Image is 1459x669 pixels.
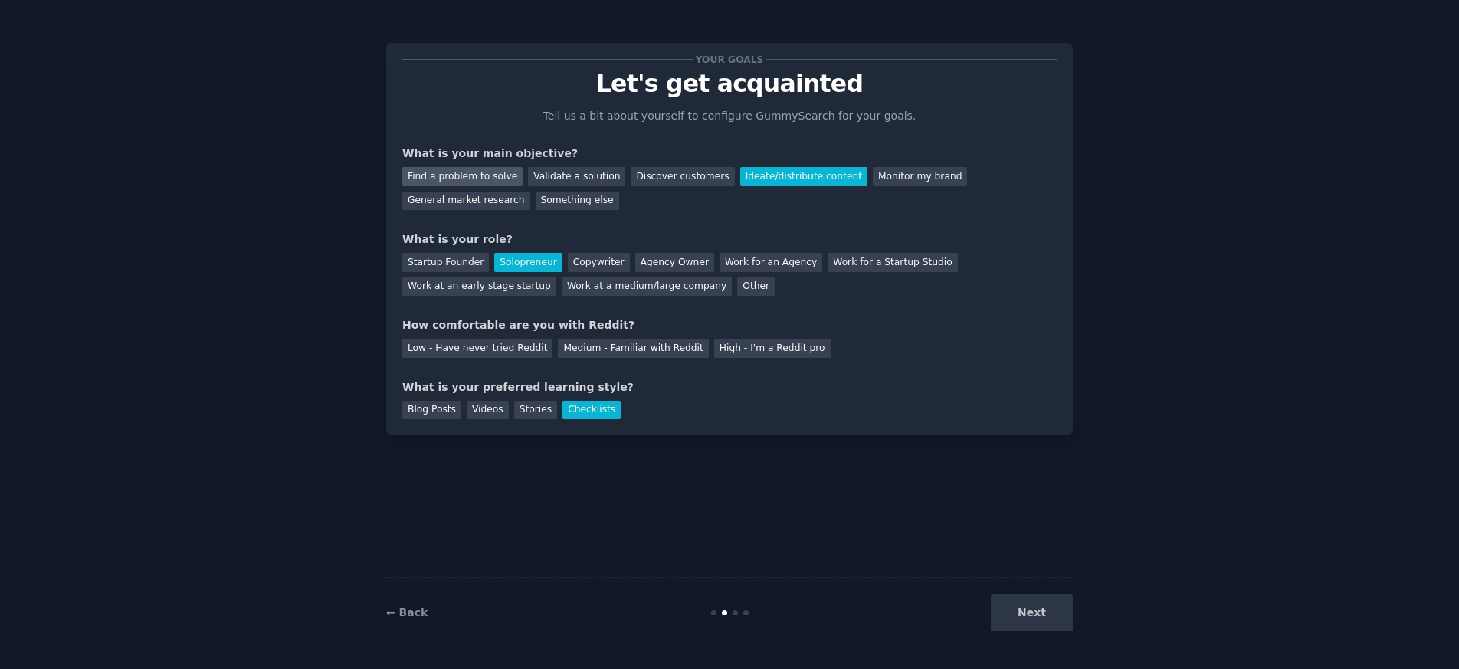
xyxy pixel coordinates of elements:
div: Blog Posts [402,401,461,420]
div: What is your role? [402,231,1057,248]
div: Work for a Startup Studio [828,253,957,272]
div: Find a problem to solve [402,167,523,186]
div: Agency Owner [635,253,714,272]
div: Solopreneur [494,253,562,272]
div: Work at a medium/large company [562,277,732,297]
div: Stories [514,401,557,420]
span: Your goals [693,51,766,67]
p: Tell us a bit about yourself to configure GummySearch for your goals. [536,108,923,124]
div: Ideate/distribute content [740,167,867,186]
div: High - I'm a Reddit pro [714,339,831,358]
div: Checklists [562,401,621,420]
div: Medium - Familiar with Reddit [558,339,708,358]
div: Videos [467,401,509,420]
div: How comfortable are you with Reddit? [402,317,1057,333]
div: What is your main objective? [402,146,1057,162]
div: Work for an Agency [720,253,822,272]
a: ← Back [386,606,428,618]
div: Other [737,277,775,297]
p: Let's get acquainted [402,71,1057,97]
div: Low - Have never tried Reddit [402,339,552,358]
div: Discover customers [631,167,734,186]
div: Monitor my brand [873,167,967,186]
div: Something else [536,192,619,211]
div: Startup Founder [402,253,489,272]
div: Validate a solution [528,167,625,186]
div: Copywriter [568,253,630,272]
div: What is your preferred learning style? [402,379,1057,395]
div: Work at an early stage startup [402,277,556,297]
div: General market research [402,192,530,211]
